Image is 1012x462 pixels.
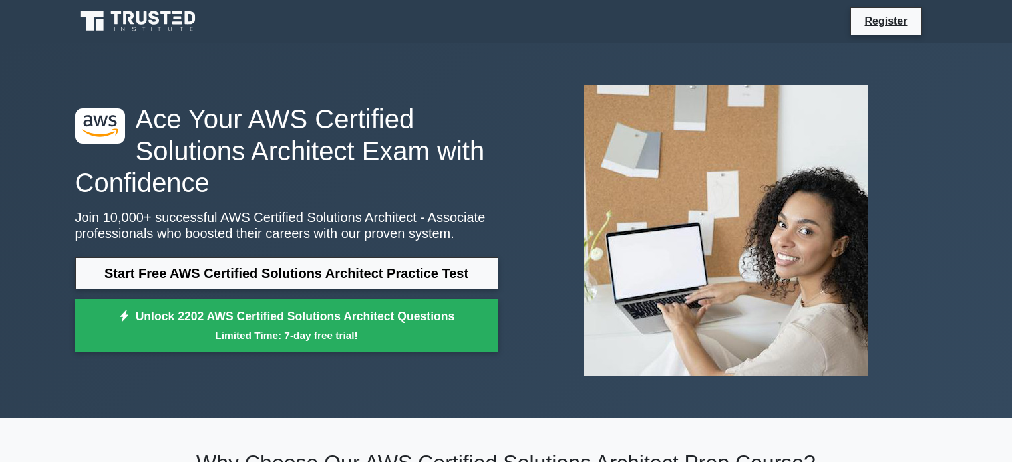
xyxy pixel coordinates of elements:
[856,13,915,29] a: Register
[75,257,498,289] a: Start Free AWS Certified Solutions Architect Practice Test
[75,103,498,199] h1: Ace Your AWS Certified Solutions Architect Exam with Confidence
[75,299,498,352] a: Unlock 2202 AWS Certified Solutions Architect QuestionsLimited Time: 7-day free trial!
[92,328,482,343] small: Limited Time: 7-day free trial!
[75,209,498,241] p: Join 10,000+ successful AWS Certified Solutions Architect - Associate professionals who boosted t...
